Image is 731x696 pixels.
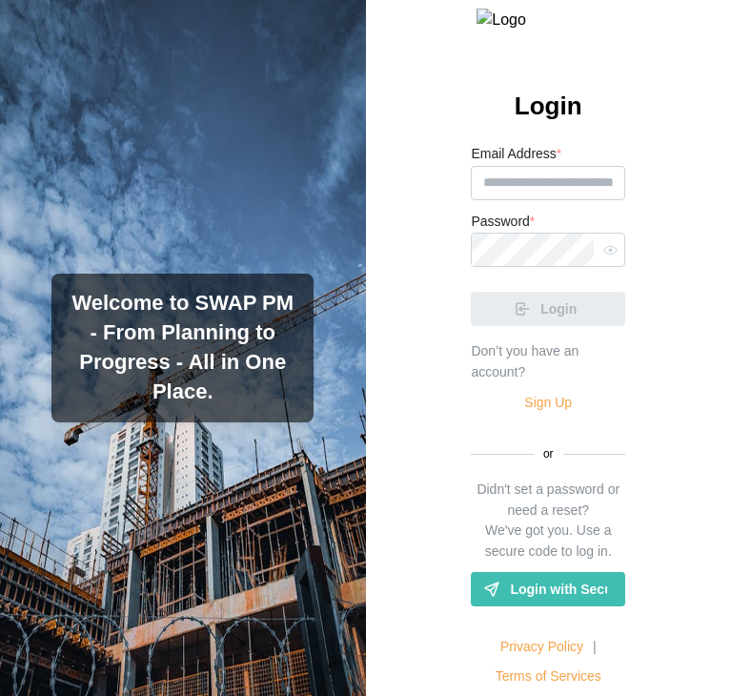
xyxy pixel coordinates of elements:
[471,480,625,563] div: Didn't set a password or need a reset? We've got you. Use a secure code to log in.
[515,90,582,123] h2: Login
[471,212,535,233] label: Password
[593,637,597,658] div: |
[471,341,625,382] div: Don’t you have an account?
[524,393,572,414] a: Sign Up
[496,666,601,687] a: Terms of Services
[510,573,607,605] span: Login with Secure Code
[500,637,583,658] a: Privacy Policy
[67,289,298,406] h3: Welcome to SWAP PM - From Planning to Progress - All in One Place.
[471,445,625,463] div: or
[477,9,619,32] img: Logo
[471,144,561,165] label: Email Address
[471,572,625,606] a: Login with Secure Code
